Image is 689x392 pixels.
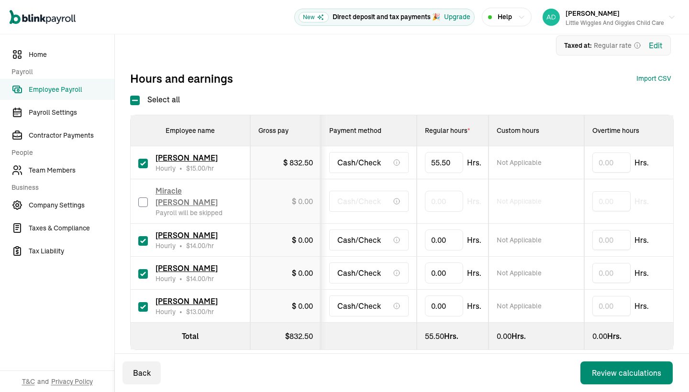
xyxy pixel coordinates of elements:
div: $ [292,300,313,312]
span: • [179,274,182,283]
button: Back [122,361,161,384]
span: Hourly [156,307,176,316]
div: $ [292,267,313,279]
input: 0.00 [592,263,631,283]
input: TextInput [425,295,463,316]
span: Miracle [PERSON_NAME] [156,186,218,207]
span: Not Applicable [497,268,542,278]
span: Cash/Check [337,196,381,207]
span: Tax Liability [29,246,114,256]
span: Hourly [156,241,176,250]
span: • [179,307,182,316]
span: 0.00 [298,268,313,278]
span: Hrs. [634,196,649,207]
p: Direct deposit and tax payments 🎉 [333,12,440,22]
span: Not Applicable [497,158,542,167]
span: [PERSON_NAME] [156,263,218,273]
span: Hrs. [467,300,481,312]
span: Hourly [156,163,176,173]
div: $ [283,157,313,168]
span: Hrs. [634,157,649,168]
input: 0.00 [592,296,631,316]
div: Little Wiggles and Giggles Child Care [566,19,664,27]
span: 0.00 [298,196,313,206]
span: 0.00 [497,331,511,341]
span: Payroll Settings [29,108,114,118]
span: T&C [22,377,35,386]
input: TextInput [425,262,463,283]
span: $ [186,274,205,283]
span: Hrs. [634,267,649,279]
span: 14.00 [190,274,205,283]
input: TextInput [425,229,463,250]
span: $ [186,241,205,250]
span: Taxed at: [564,41,592,50]
span: [PERSON_NAME] [156,153,218,163]
span: Hrs. [467,234,481,246]
span: Business [11,183,109,193]
div: Hrs. [497,330,576,342]
input: Select all [130,96,140,105]
input: 0.00 [592,191,631,211]
span: Cash/Check [337,267,381,279]
span: /hr [186,274,214,283]
span: Payroll [11,67,109,77]
span: Not Applicable [497,235,542,245]
span: Help [498,12,512,22]
input: 0.00 [592,152,631,173]
span: Hrs. [634,300,649,312]
span: Not Applicable [497,301,542,311]
span: Taxes & Compliance [29,223,114,233]
span: Home [29,50,114,60]
div: $ [292,234,313,246]
span: Employee name [166,126,215,135]
input: TextInput [425,191,463,212]
div: Hrs. [592,330,672,342]
span: Contractor Payments [29,131,114,141]
nav: Global [10,3,76,31]
span: Overtime hours [592,126,639,135]
span: [PERSON_NAME] [156,230,218,240]
span: 0.00 [298,301,313,311]
span: [PERSON_NAME] [156,296,218,306]
span: People [11,148,109,158]
span: Hrs. [467,267,481,279]
span: Privacy Policy [51,377,93,386]
span: Not Applicable [497,196,542,206]
label: Select all [130,94,180,105]
span: Hrs. [467,157,481,168]
span: rate [594,41,632,50]
iframe: Chat Widget [641,346,689,392]
span: Employee Payroll [29,85,114,95]
span: Cash/Check [337,234,381,246]
button: Edit [649,40,663,51]
span: Company Settings [29,200,114,210]
span: 0.00 [298,235,313,245]
span: Hours and earnings [130,71,233,86]
span: Team Members [29,165,114,175]
input: TextInput [425,152,463,173]
button: Upgrade [444,12,470,22]
span: regular [594,41,618,50]
span: $ [186,307,205,316]
span: • [179,241,182,250]
span: Cash/Check [337,157,381,168]
div: Review calculations [592,367,661,379]
span: Hrs. [634,234,649,246]
button: Import CSV [636,74,671,84]
span: • [179,163,182,173]
div: Total [138,330,242,342]
span: Regular hours [425,126,470,135]
span: 13.00 [190,307,205,316]
span: [PERSON_NAME] [566,9,620,18]
input: 0.00 [592,230,631,250]
span: New [299,12,329,22]
button: [PERSON_NAME]Little Wiggles and Giggles Child Care [539,5,679,29]
span: 0.00 [592,331,607,341]
span: $ [186,164,205,173]
span: /hr [186,241,214,250]
div: Custom hours [497,126,576,135]
span: 14.00 [190,241,205,250]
